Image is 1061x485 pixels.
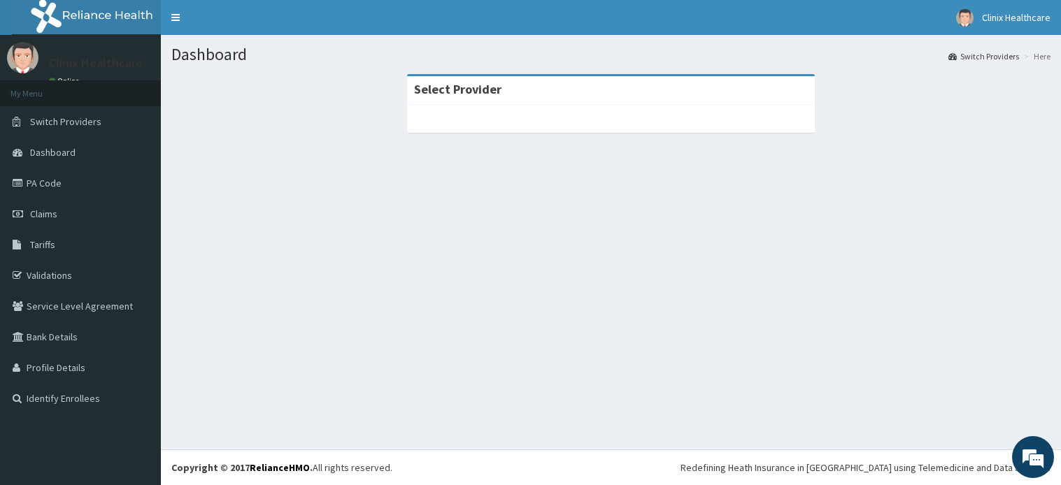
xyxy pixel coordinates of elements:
strong: Copyright © 2017 . [171,461,313,474]
span: Switch Providers [30,115,101,128]
a: RelianceHMO [250,461,310,474]
li: Here [1020,50,1051,62]
span: Clinix Healthcare [982,11,1051,24]
a: Online [49,76,83,86]
span: Tariffs [30,238,55,251]
p: Clinix Healthcare [49,57,143,69]
img: User Image [7,42,38,73]
footer: All rights reserved. [161,449,1061,485]
strong: Select Provider [414,81,501,97]
h1: Dashboard [171,45,1051,64]
img: User Image [956,9,974,27]
span: Claims [30,208,57,220]
span: Dashboard [30,146,76,159]
div: Redefining Heath Insurance in [GEOGRAPHIC_DATA] using Telemedicine and Data Science! [681,461,1051,475]
a: Switch Providers [948,50,1019,62]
